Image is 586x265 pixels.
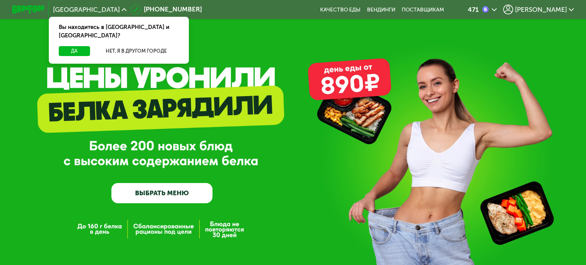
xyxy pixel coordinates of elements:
div: 471 [468,6,479,13]
button: Нет, я в другом городе [93,46,179,56]
div: поставщикам [402,6,444,13]
span: [PERSON_NAME] [515,6,567,13]
div: Вы находитесь в [GEOGRAPHIC_DATA] и [GEOGRAPHIC_DATA]? [49,17,189,46]
a: ВЫБРАТЬ МЕНЮ [111,183,213,203]
a: Качество еды [320,6,361,13]
a: Вендинги [367,6,395,13]
a: [PHONE_NUMBER] [130,5,201,14]
span: [GEOGRAPHIC_DATA] [53,6,120,13]
button: Да [59,46,90,56]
